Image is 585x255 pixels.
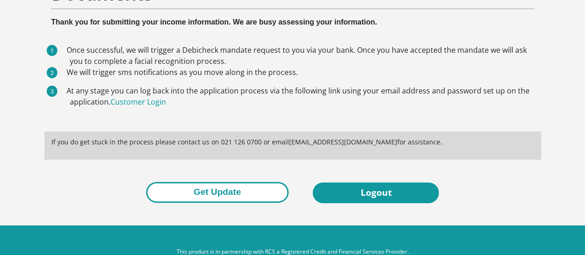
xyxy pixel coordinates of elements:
[51,18,377,26] b: Thank you for submitting your income information. We are busy assessing your information.
[313,182,439,203] a: Logout
[70,44,534,67] li: Once successful, we will trigger a Debicheck mandate request to you via your bank. Once you have ...
[51,137,534,147] p: If you do get stuck in the process please contact us on 021 126 0700 or email [EMAIL_ADDRESS][DOM...
[70,85,534,107] li: At any stage you can log back into the application process via the following link using your emai...
[70,67,534,78] li: We will trigger sms notifications as you move along in the process.
[146,182,289,203] button: Get Update
[111,97,166,107] a: Customer Login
